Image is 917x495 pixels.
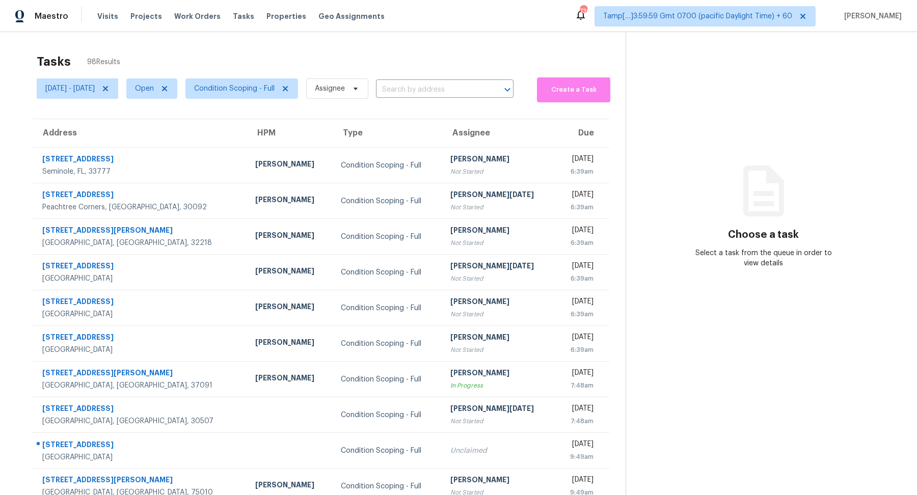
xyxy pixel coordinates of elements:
div: [DATE] [563,403,594,416]
div: Not Started [450,238,547,248]
span: Work Orders [174,11,221,21]
div: Select a task from the queue in order to view details [695,248,832,268]
span: Assignee [315,84,345,94]
div: [PERSON_NAME][DATE] [450,189,547,202]
div: Not Started [450,273,547,284]
span: 98 Results [87,57,120,67]
div: [PERSON_NAME] [450,296,547,309]
div: 6:39am [563,309,594,319]
div: [STREET_ADDRESS] [42,261,239,273]
span: Tasks [233,13,254,20]
div: [STREET_ADDRESS][PERSON_NAME] [42,475,239,487]
div: [DATE] [563,439,594,452]
div: Condition Scoping - Full [341,196,435,206]
th: Due [555,119,609,148]
span: Maestro [35,11,68,21]
div: [GEOGRAPHIC_DATA], [GEOGRAPHIC_DATA], 32218 [42,238,239,248]
span: [PERSON_NAME] [840,11,902,21]
th: Assignee [442,119,555,148]
span: Condition Scoping - Full [194,84,275,94]
div: Condition Scoping - Full [341,339,435,349]
div: 6:39am [563,167,594,177]
div: [DATE] [563,296,594,309]
div: [GEOGRAPHIC_DATA] [42,452,239,462]
span: Geo Assignments [318,11,385,21]
div: Not Started [450,202,547,212]
div: In Progress [450,380,547,391]
div: [STREET_ADDRESS] [42,296,239,309]
div: [PERSON_NAME] [255,301,325,314]
div: 6:39am [563,345,594,355]
div: Condition Scoping - Full [341,267,435,278]
th: Address [33,119,247,148]
th: Type [333,119,443,148]
div: Condition Scoping - Full [341,160,435,171]
div: [PERSON_NAME] [255,195,325,207]
div: [PERSON_NAME] [255,337,325,350]
div: Not Started [450,416,547,426]
span: Visits [97,11,118,21]
div: Condition Scoping - Full [341,303,435,313]
div: [GEOGRAPHIC_DATA], [GEOGRAPHIC_DATA], 37091 [42,380,239,391]
span: Properties [266,11,306,21]
div: Condition Scoping - Full [341,232,435,242]
th: HPM [247,119,333,148]
div: [PERSON_NAME][DATE] [450,403,547,416]
div: [PERSON_NAME][DATE] [450,261,547,273]
div: [STREET_ADDRESS][PERSON_NAME] [42,225,239,238]
div: 739 [580,6,587,16]
div: Peachtree Corners, [GEOGRAPHIC_DATA], 30092 [42,202,239,212]
div: [DATE] [563,189,594,202]
div: [PERSON_NAME] [450,225,547,238]
div: [STREET_ADDRESS] [42,189,239,202]
div: [PERSON_NAME] [255,480,325,492]
div: [PERSON_NAME] [255,373,325,386]
div: [GEOGRAPHIC_DATA] [42,309,239,319]
div: [STREET_ADDRESS] [42,332,239,345]
div: [PERSON_NAME] [450,368,547,380]
div: [DATE] [563,332,594,345]
div: [DATE] [563,261,594,273]
div: [DATE] [563,368,594,380]
button: Create a Task [537,77,610,102]
div: Condition Scoping - Full [341,481,435,491]
div: [DATE] [563,475,594,487]
div: Not Started [450,345,547,355]
div: [GEOGRAPHIC_DATA] [42,345,239,355]
input: Search by address [376,82,485,98]
span: Create a Task [542,84,605,96]
div: [STREET_ADDRESS][PERSON_NAME] [42,368,239,380]
span: Projects [130,11,162,21]
div: [PERSON_NAME] [450,154,547,167]
div: Condition Scoping - Full [341,374,435,384]
div: 7:48am [563,380,594,391]
div: [PERSON_NAME] [255,159,325,172]
div: 9:49am [563,452,594,462]
div: [STREET_ADDRESS] [42,154,239,167]
div: [GEOGRAPHIC_DATA] [42,273,239,284]
div: 6:39am [563,273,594,284]
div: 6:39am [563,238,594,248]
span: [DATE] - [DATE] [45,84,95,94]
div: [STREET_ADDRESS] [42,439,239,452]
span: Open [135,84,154,94]
div: 6:39am [563,202,594,212]
div: [STREET_ADDRESS] [42,403,239,416]
div: [PERSON_NAME] [255,230,325,243]
div: Not Started [450,309,547,319]
div: Condition Scoping - Full [341,446,435,456]
span: Tamp[…]3:59:59 Gmt 0700 (pacific Daylight Time) + 60 [603,11,792,21]
div: [PERSON_NAME] [255,266,325,279]
div: Unclaimed [450,446,547,456]
div: [GEOGRAPHIC_DATA], [GEOGRAPHIC_DATA], 30507 [42,416,239,426]
div: [DATE] [563,225,594,238]
div: Not Started [450,167,547,177]
div: [DATE] [563,154,594,167]
h2: Tasks [37,57,71,67]
button: Open [500,82,515,97]
div: [PERSON_NAME] [450,332,547,345]
div: Condition Scoping - Full [341,410,435,420]
div: [PERSON_NAME] [450,475,547,487]
div: 7:48am [563,416,594,426]
div: Seminole, FL, 33777 [42,167,239,177]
